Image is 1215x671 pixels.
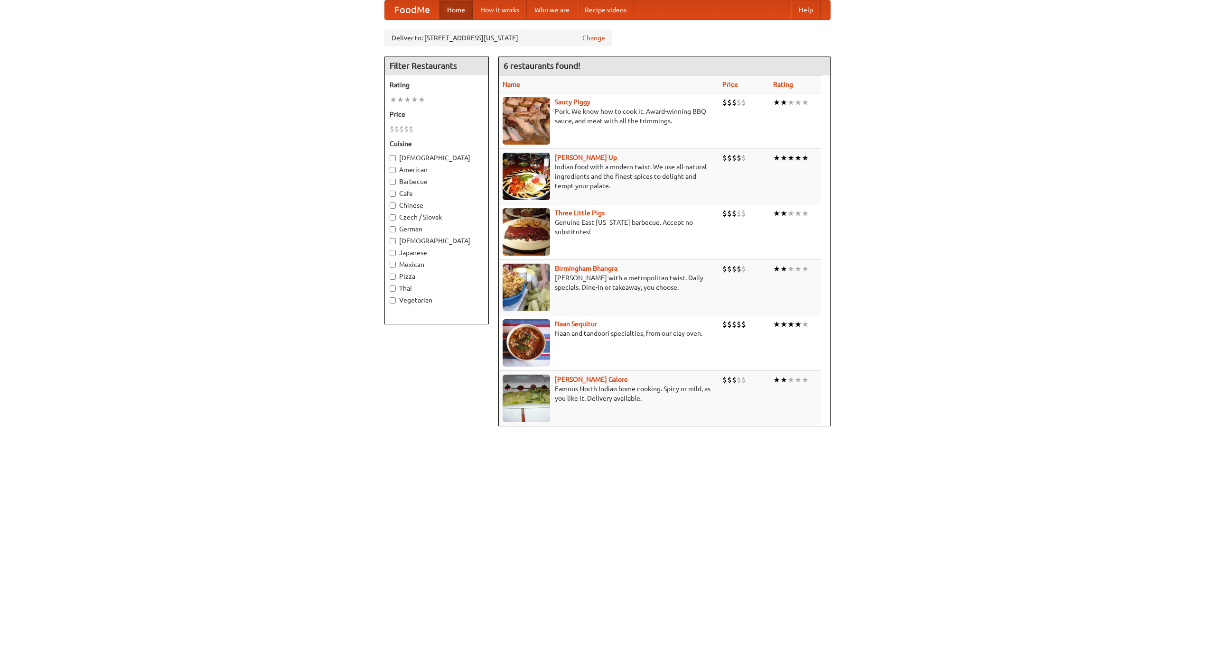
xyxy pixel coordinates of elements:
[794,319,802,330] li: ★
[773,375,780,385] li: ★
[503,319,550,367] img: naansequitur.jpg
[741,375,746,385] li: $
[503,153,550,200] img: curryup.jpg
[727,264,732,274] li: $
[390,272,484,281] label: Pizza
[390,284,484,293] label: Thai
[802,319,809,330] li: ★
[390,124,394,134] li: $
[727,375,732,385] li: $
[794,375,802,385] li: ★
[737,319,741,330] li: $
[503,81,520,88] a: Name
[390,167,396,173] input: American
[727,97,732,108] li: $
[802,375,809,385] li: ★
[722,153,727,163] li: $
[802,264,809,274] li: ★
[794,97,802,108] li: ★
[418,94,425,105] li: ★
[780,319,787,330] li: ★
[503,218,715,237] p: Genuine East [US_STATE] barbecue. Accept no substitutes!
[390,214,396,221] input: Czech / Slovak
[390,191,396,197] input: Cafe
[577,0,634,19] a: Recipe videos
[773,81,793,88] a: Rating
[727,153,732,163] li: $
[727,319,732,330] li: $
[384,29,612,46] div: Deliver to: [STREET_ADDRESS][US_STATE]
[390,201,484,210] label: Chinese
[390,295,484,305] label: Vegetarian
[791,0,821,19] a: Help
[390,189,484,198] label: Cafe
[741,153,746,163] li: $
[741,208,746,219] li: $
[504,61,580,70] ng-pluralize: 6 restaurants found!
[741,97,746,108] li: $
[741,319,746,330] li: $
[582,33,605,43] a: Change
[555,154,617,161] a: [PERSON_NAME] Up
[794,208,802,219] li: ★
[399,124,404,134] li: $
[390,285,396,292] input: Thai
[390,250,396,256] input: Japanese
[737,153,741,163] li: $
[732,97,737,108] li: $
[780,208,787,219] li: ★
[794,153,802,163] li: ★
[802,208,809,219] li: ★
[390,260,484,269] label: Mexican
[439,0,473,19] a: Home
[732,319,737,330] li: $
[390,155,396,161] input: [DEMOGRAPHIC_DATA]
[780,375,787,385] li: ★
[787,153,794,163] li: ★
[555,209,605,217] a: Three Little Pigs
[390,80,484,90] h5: Rating
[390,94,397,105] li: ★
[555,320,597,328] a: Naan Sequitur
[473,0,527,19] a: How it works
[802,153,809,163] li: ★
[390,274,396,280] input: Pizza
[390,226,396,232] input: German
[390,224,484,234] label: German
[737,375,741,385] li: $
[390,139,484,148] h5: Cuisine
[503,329,715,338] p: Naan and tandoori specialties, from our clay oven.
[787,264,794,274] li: ★
[390,248,484,257] label: Japanese
[385,0,439,19] a: FoodMe
[732,153,737,163] li: $
[787,97,794,108] li: ★
[390,236,484,246] label: [DEMOGRAPHIC_DATA]
[773,319,780,330] li: ★
[787,208,794,219] li: ★
[385,56,488,75] h4: Filter Restaurants
[404,124,409,134] li: $
[503,273,715,292] p: [PERSON_NAME] with a metropolitan twist. Daily specials. Dine-in or takeaway, you choose.
[773,153,780,163] li: ★
[737,208,741,219] li: $
[527,0,577,19] a: Who we are
[741,264,746,274] li: $
[404,94,411,105] li: ★
[390,212,484,222] label: Czech / Slovak
[722,208,727,219] li: $
[794,264,802,274] li: ★
[722,319,727,330] li: $
[773,264,780,274] li: ★
[722,264,727,274] li: $
[722,81,738,88] a: Price
[409,124,413,134] li: $
[780,264,787,274] li: ★
[394,124,399,134] li: $
[555,98,590,106] a: Saucy Piggy
[737,97,741,108] li: $
[732,264,737,274] li: $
